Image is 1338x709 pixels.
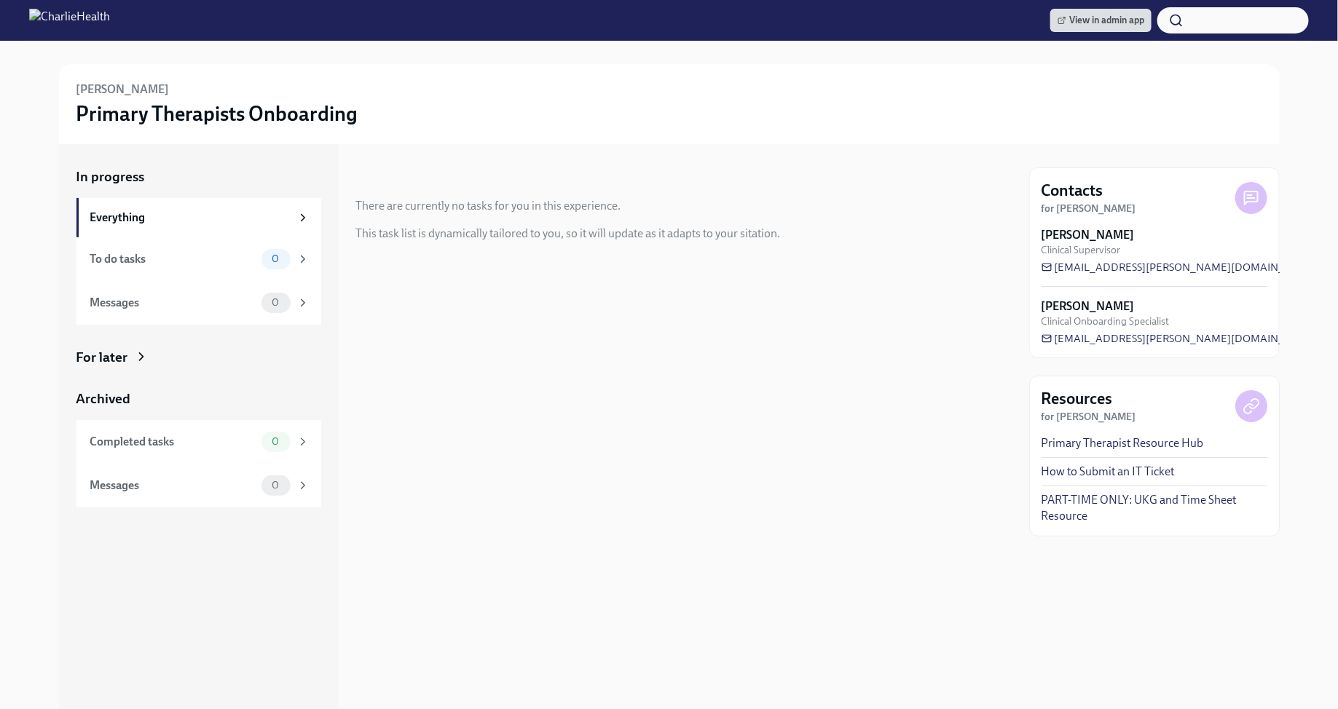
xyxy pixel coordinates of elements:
a: How to Submit an IT Ticket [1042,464,1175,480]
span: 0 [263,253,288,264]
a: Primary Therapist Resource Hub [1042,435,1204,451]
strong: for [PERSON_NAME] [1042,202,1136,215]
h6: [PERSON_NAME] [76,82,170,98]
h3: Primary Therapists Onboarding [76,100,358,127]
span: View in admin app [1058,13,1144,28]
a: Archived [76,389,321,408]
a: Messages0 [76,281,321,325]
span: 0 [263,297,288,308]
div: Everything [90,210,291,226]
h4: Resources [1042,388,1113,410]
span: 0 [263,480,288,491]
div: In progress [356,167,425,186]
div: To do tasks [90,251,256,267]
div: There are currently no tasks for you in this experience. [356,198,621,214]
div: For later [76,348,128,367]
a: [EMAIL_ADDRESS][PERSON_NAME][DOMAIN_NAME] [1042,331,1320,346]
div: Completed tasks [90,434,256,450]
span: 0 [263,436,288,447]
h4: Contacts [1042,180,1103,202]
a: In progress [76,167,321,186]
div: Messages [90,295,256,311]
span: Clinical Supervisor [1042,243,1121,257]
a: Everything [76,198,321,237]
a: Messages0 [76,464,321,507]
a: To do tasks0 [76,237,321,281]
span: Clinical Onboarding Specialist [1042,314,1170,328]
div: Messages [90,478,256,494]
div: This task list is dynamically tailored to you, so it will update as it adapts to your sitation. [356,226,781,242]
a: PART-TIME ONLY: UKG and Time Sheet Resource [1042,492,1267,524]
a: For later [76,348,321,367]
a: View in admin app [1050,9,1152,32]
img: CharlieHealth [29,9,110,32]
strong: [PERSON_NAME] [1042,227,1135,243]
a: [EMAIL_ADDRESS][PERSON_NAME][DOMAIN_NAME] [1042,260,1320,274]
a: Completed tasks0 [76,420,321,464]
strong: [PERSON_NAME] [1042,298,1135,314]
strong: for [PERSON_NAME] [1042,411,1136,423]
